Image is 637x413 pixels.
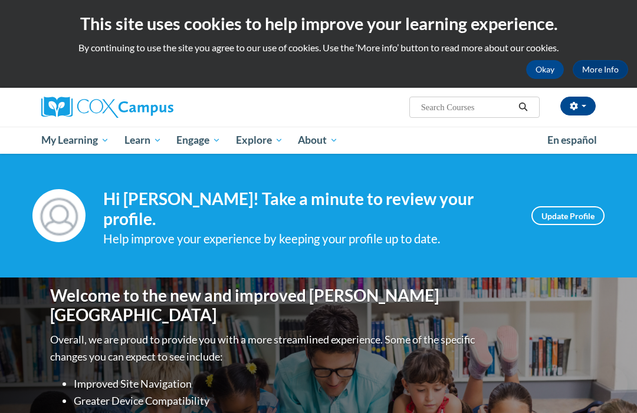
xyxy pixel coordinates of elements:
p: Overall, we are proud to provide you with a more streamlined experience. Some of the specific cha... [50,331,478,365]
span: Engage [176,133,221,147]
h2: This site uses cookies to help improve your learning experience. [9,12,628,35]
span: Explore [236,133,283,147]
a: Cox Campus [41,97,214,118]
iframe: Button to launch messaging window [590,366,628,404]
div: Help improve your experience by keeping your profile up to date. [103,229,514,249]
a: My Learning [34,127,117,154]
li: Greater Device Compatibility [74,392,478,409]
span: Learn [124,133,162,147]
a: Explore [228,127,291,154]
span: En español [547,134,597,146]
a: Engage [169,127,228,154]
a: Update Profile [531,206,605,225]
p: By continuing to use the site you agree to our use of cookies. Use the ‘More info’ button to read... [9,41,628,54]
input: Search Courses [420,100,514,114]
span: About [298,133,338,147]
li: Improved Site Navigation [74,375,478,392]
img: Cox Campus [41,97,173,118]
a: En español [540,128,605,153]
img: Profile Image [32,189,86,242]
div: Main menu [32,127,605,154]
h1: Welcome to the new and improved [PERSON_NAME][GEOGRAPHIC_DATA] [50,286,478,325]
a: About [291,127,346,154]
button: Account Settings [560,97,596,115]
a: Learn [117,127,169,154]
h4: Hi [PERSON_NAME]! Take a minute to review your profile. [103,189,514,229]
a: More Info [573,60,628,79]
span: My Learning [41,133,109,147]
button: Okay [526,60,564,79]
button: Search [514,100,532,114]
